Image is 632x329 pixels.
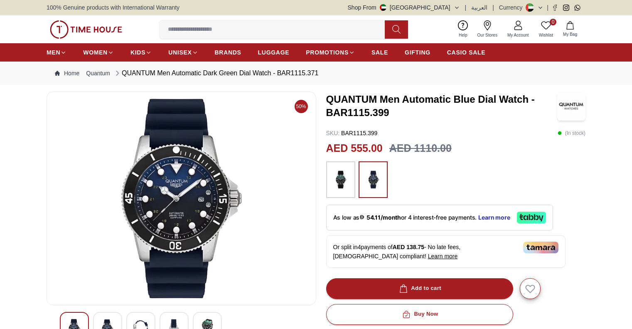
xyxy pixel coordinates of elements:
span: UNISEX [168,48,192,57]
span: CASIO SALE [447,48,486,57]
img: United Arab Emirates [380,4,386,11]
a: SALE [371,45,388,60]
p: ( In stock ) [558,129,585,137]
a: 0Wishlist [534,19,558,40]
div: Buy Now [401,309,438,319]
img: QUANTUM Men Automatic Dark Green Dial Watch - BAR1115.371 [54,99,309,298]
div: Add to cart [398,284,441,293]
a: BRANDS [215,45,241,60]
button: العربية [471,3,487,12]
span: BRANDS [215,48,241,57]
a: CASIO SALE [447,45,486,60]
span: MEN [47,48,60,57]
span: | [547,3,548,12]
img: ... [363,166,384,194]
span: LUGGAGE [258,48,290,57]
a: Our Stores [472,19,502,40]
span: SKU : [326,130,340,136]
a: LUGGAGE [258,45,290,60]
span: Help [455,32,471,38]
span: GIFTING [405,48,430,57]
div: QUANTUM Men Automatic Dark Green Dial Watch - BAR1115.371 [113,68,318,78]
span: SALE [371,48,388,57]
a: WOMEN [83,45,114,60]
span: PROMOTIONS [306,48,349,57]
span: WOMEN [83,48,108,57]
a: Instagram [563,5,569,11]
div: Or split in 4 payments of - No late fees, [DEMOGRAPHIC_DATA] compliant! [326,235,566,268]
span: 0 [550,19,556,25]
div: Currency [499,3,526,12]
span: 50% [295,100,308,113]
button: Buy Now [326,304,513,325]
button: My Bag [558,20,582,39]
span: | [492,3,494,12]
a: Quantum [86,69,110,77]
a: PROMOTIONS [306,45,355,60]
a: Facebook [552,5,558,11]
a: Home [55,69,79,77]
img: Tamara [523,242,558,253]
img: QUANTUM Men Automatic Blue Dial Watch - BAR1115.399 [557,92,585,121]
a: Help [454,19,472,40]
button: Shop From[GEOGRAPHIC_DATA] [348,3,460,12]
span: | [465,3,467,12]
img: ... [330,166,351,194]
h3: QUANTUM Men Automatic Blue Dial Watch - BAR1115.399 [326,93,557,119]
img: ... [50,20,122,39]
a: UNISEX [168,45,198,60]
button: Add to cart [326,278,513,299]
span: 100% Genuine products with International Warranty [47,3,180,12]
span: Learn more [428,253,458,260]
span: Our Stores [474,32,501,38]
nav: Breadcrumb [47,62,585,85]
span: KIDS [130,48,145,57]
a: KIDS [130,45,152,60]
span: My Account [504,32,532,38]
h3: AED 1110.00 [389,141,452,156]
span: Wishlist [536,32,556,38]
span: AED 138.75 [393,244,424,250]
a: MEN [47,45,66,60]
span: My Bag [560,31,580,37]
p: BAR1115.399 [326,129,378,137]
a: GIFTING [405,45,430,60]
h2: AED 555.00 [326,141,383,156]
a: Whatsapp [574,5,580,11]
